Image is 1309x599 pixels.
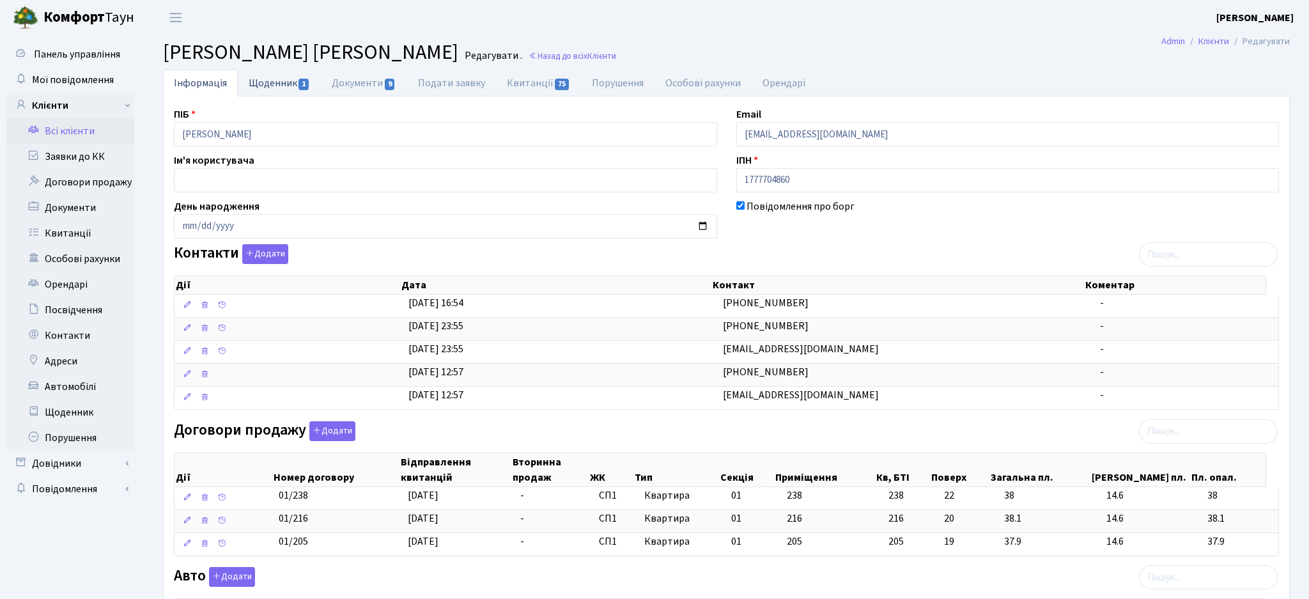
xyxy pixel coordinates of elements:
[787,511,802,525] span: 216
[1004,488,1097,503] span: 38
[599,511,634,526] span: СП1
[520,488,524,502] span: -
[723,296,809,310] span: [PHONE_NUMBER]
[723,319,809,333] span: [PHONE_NUMBER]
[930,453,989,486] th: Поверх
[736,153,758,168] label: ІПН
[1004,511,1097,526] span: 38.1
[1100,319,1104,333] span: -
[6,93,134,118] a: Клієнти
[787,534,802,548] span: 205
[888,511,934,526] span: 216
[408,342,463,356] span: [DATE] 23:55
[174,567,255,587] label: Авто
[400,276,711,294] th: Дата
[1004,534,1097,549] span: 37.9
[875,453,930,486] th: Кв, БТІ
[6,169,134,195] a: Договори продажу
[6,451,134,476] a: Довідники
[496,70,581,97] a: Квитанції
[774,453,874,486] th: Приміщення
[944,534,994,549] span: 19
[6,348,134,374] a: Адреси
[723,388,879,402] span: [EMAIL_ADDRESS][DOMAIN_NAME]
[1207,534,1273,549] span: 37.9
[644,511,721,526] span: Квартира
[174,276,400,294] th: Дії
[174,453,272,486] th: Дії
[408,488,438,502] span: [DATE]
[321,70,407,97] a: Документи
[6,323,134,348] a: Контакти
[989,453,1091,486] th: Загальна пл.
[723,365,809,379] span: [PHONE_NUMBER]
[731,511,741,525] span: 01
[589,453,633,486] th: ЖК
[408,388,463,402] span: [DATE] 12:57
[520,534,524,548] span: -
[174,199,259,214] label: День народження
[731,488,741,502] span: 01
[6,195,134,221] a: Документи
[408,319,463,333] span: [DATE] 23:55
[1100,388,1104,402] span: -
[1207,488,1273,503] span: 38
[34,47,120,61] span: Панель управління
[174,244,288,264] label: Контакти
[6,246,134,272] a: Особові рахунки
[1106,534,1197,549] span: 14.6
[43,7,134,29] span: Таун
[723,342,879,356] span: [EMAIL_ADDRESS][DOMAIN_NAME]
[6,118,134,144] a: Всі клієнти
[174,107,196,122] label: ПІБ
[1142,28,1309,55] nav: breadcrumb
[587,50,616,62] span: Клієнти
[1084,276,1266,294] th: Коментар
[555,79,569,90] span: 75
[747,199,855,214] label: Повідомлення про борг
[163,38,458,67] span: [PERSON_NAME] [PERSON_NAME]
[163,70,238,97] a: Інформація
[944,511,994,526] span: 20
[1100,365,1104,379] span: -
[174,153,254,168] label: Ім'я користувача
[399,453,511,486] th: Відправлення квитанцій
[644,534,721,549] span: Квартира
[1207,511,1273,526] span: 38.1
[633,453,719,486] th: Тип
[736,107,761,122] label: Email
[711,276,1083,294] th: Контакт
[1100,342,1104,356] span: -
[279,534,308,548] span: 01/205
[6,476,134,502] a: Повідомлення
[1100,296,1104,310] span: -
[279,488,308,502] span: 01/238
[306,419,355,441] a: Додати
[6,374,134,400] a: Автомобілі
[408,296,463,310] span: [DATE] 16:54
[279,511,308,525] span: 01/216
[1090,453,1190,486] th: [PERSON_NAME] пл.
[1106,488,1197,503] span: 14.6
[408,511,438,525] span: [DATE]
[408,365,463,379] span: [DATE] 12:57
[1198,35,1229,48] a: Клієнти
[6,272,134,297] a: Орендарі
[6,42,134,67] a: Панель управління
[888,488,934,503] span: 238
[174,421,355,441] label: Договори продажу
[599,488,634,503] span: СП1
[1139,419,1278,444] input: Пошук...
[298,79,309,90] span: 1
[1139,242,1278,267] input: Пошук...
[43,7,105,27] b: Комфорт
[599,534,634,549] span: СП1
[6,221,134,246] a: Квитанції
[511,453,589,486] th: Вторинна продаж
[206,565,255,587] a: Додати
[462,50,522,62] small: Редагувати .
[1216,10,1294,26] a: [PERSON_NAME]
[6,425,134,451] a: Порушення
[1139,565,1278,589] input: Пошук...
[719,453,774,486] th: Секція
